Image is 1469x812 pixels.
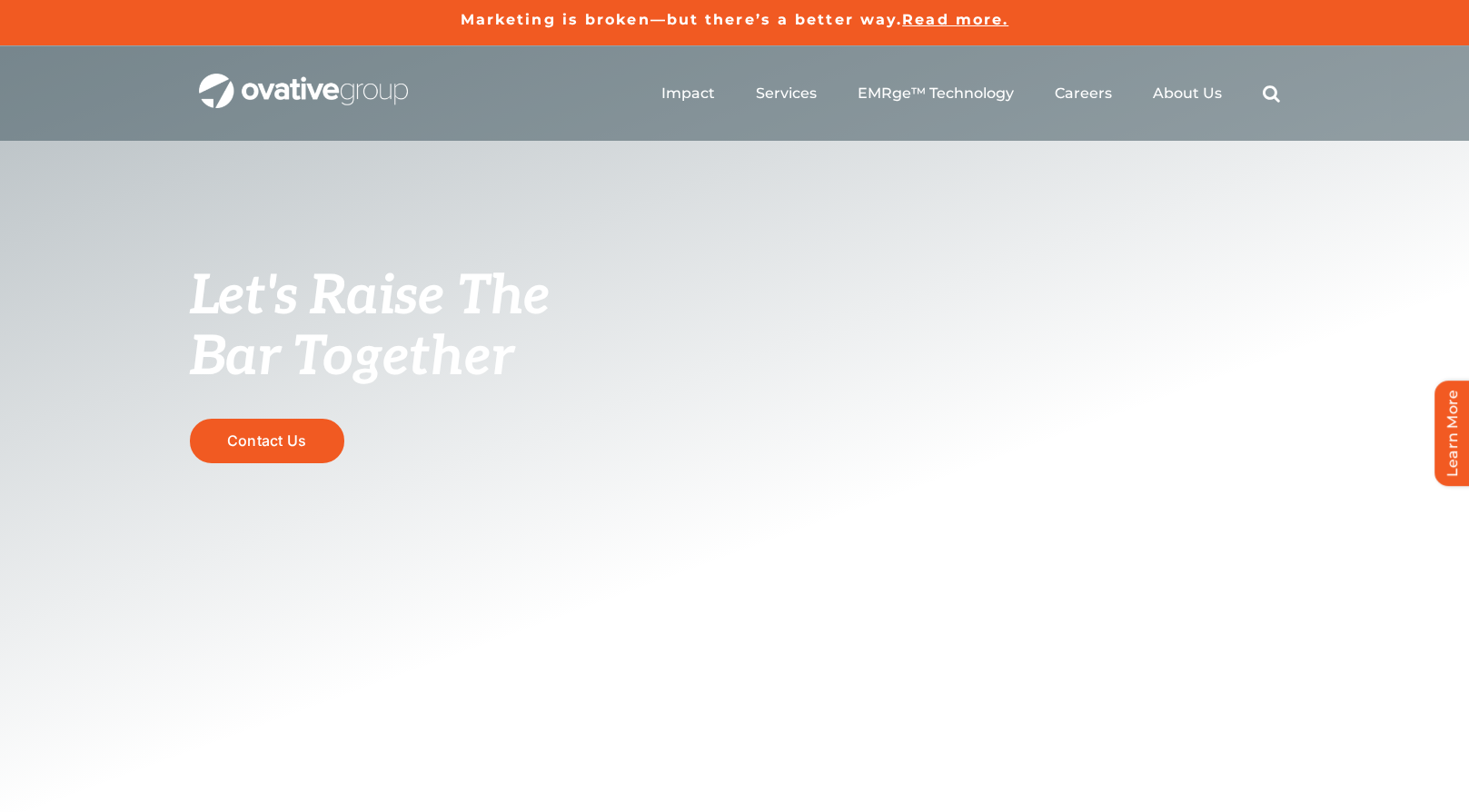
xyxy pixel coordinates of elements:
[661,84,715,103] a: Impact
[190,419,344,463] a: Contact Us
[661,64,1280,123] nav: Menu
[190,264,551,330] span: Let's Raise The
[1153,84,1222,103] a: About Us
[902,11,1008,28] a: Read more.
[756,84,817,103] a: Services
[190,325,513,391] span: Bar Together
[1263,84,1280,103] a: Search
[1055,84,1112,103] a: Careers
[227,432,306,450] span: Contact Us
[858,84,1014,103] a: EMRge™ Technology
[461,11,903,28] a: Marketing is broken—but there’s a better way.
[199,72,408,89] a: OG_Full_horizontal_WHT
